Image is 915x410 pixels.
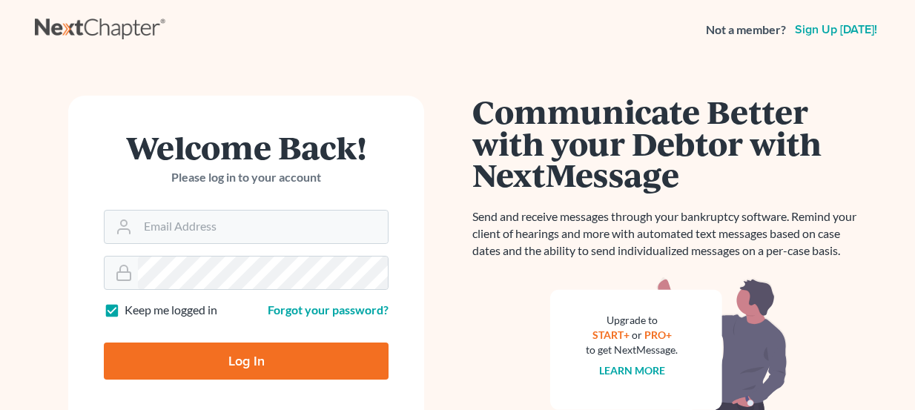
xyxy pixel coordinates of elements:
[138,211,388,243] input: Email Address
[104,169,389,186] p: Please log in to your account
[472,208,865,259] p: Send and receive messages through your bankruptcy software. Remind your client of hearings and mo...
[706,22,786,39] strong: Not a member?
[792,24,880,36] a: Sign up [DATE]!
[586,313,678,328] div: Upgrade to
[592,328,630,341] a: START+
[125,302,217,319] label: Keep me logged in
[599,364,665,377] a: Learn more
[632,328,642,341] span: or
[104,343,389,380] input: Log In
[104,131,389,163] h1: Welcome Back!
[268,302,389,317] a: Forgot your password?
[586,343,678,357] div: to get NextMessage.
[472,96,865,191] h1: Communicate Better with your Debtor with NextMessage
[644,328,672,341] a: PRO+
